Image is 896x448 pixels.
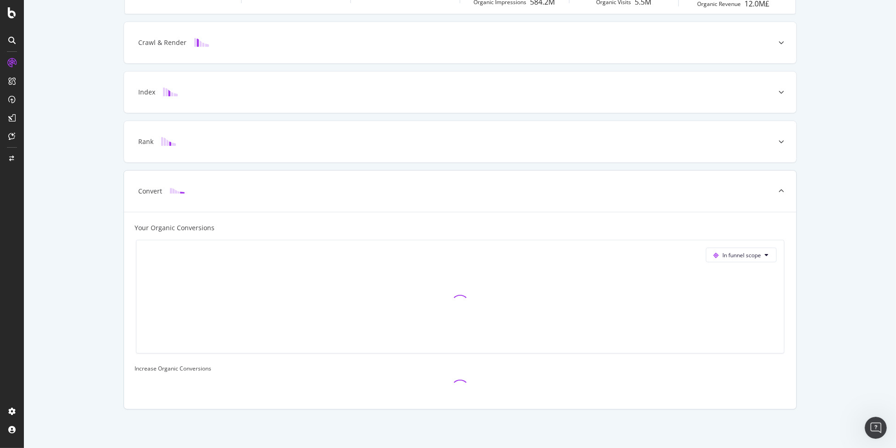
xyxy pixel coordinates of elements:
[163,88,178,96] img: block-icon
[865,417,887,439] iframe: Intercom live chat
[135,223,215,232] div: Your Organic Conversions
[723,251,761,259] span: In funnel scope
[139,137,154,146] div: Rank
[706,248,777,262] button: In funnel scope
[194,38,209,47] img: block-icon
[161,137,176,146] img: block-icon
[135,365,785,372] div: Increase Organic Conversions
[139,38,187,47] div: Crawl & Render
[139,187,163,196] div: Convert
[170,187,185,195] img: block-icon
[139,88,156,97] div: Index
